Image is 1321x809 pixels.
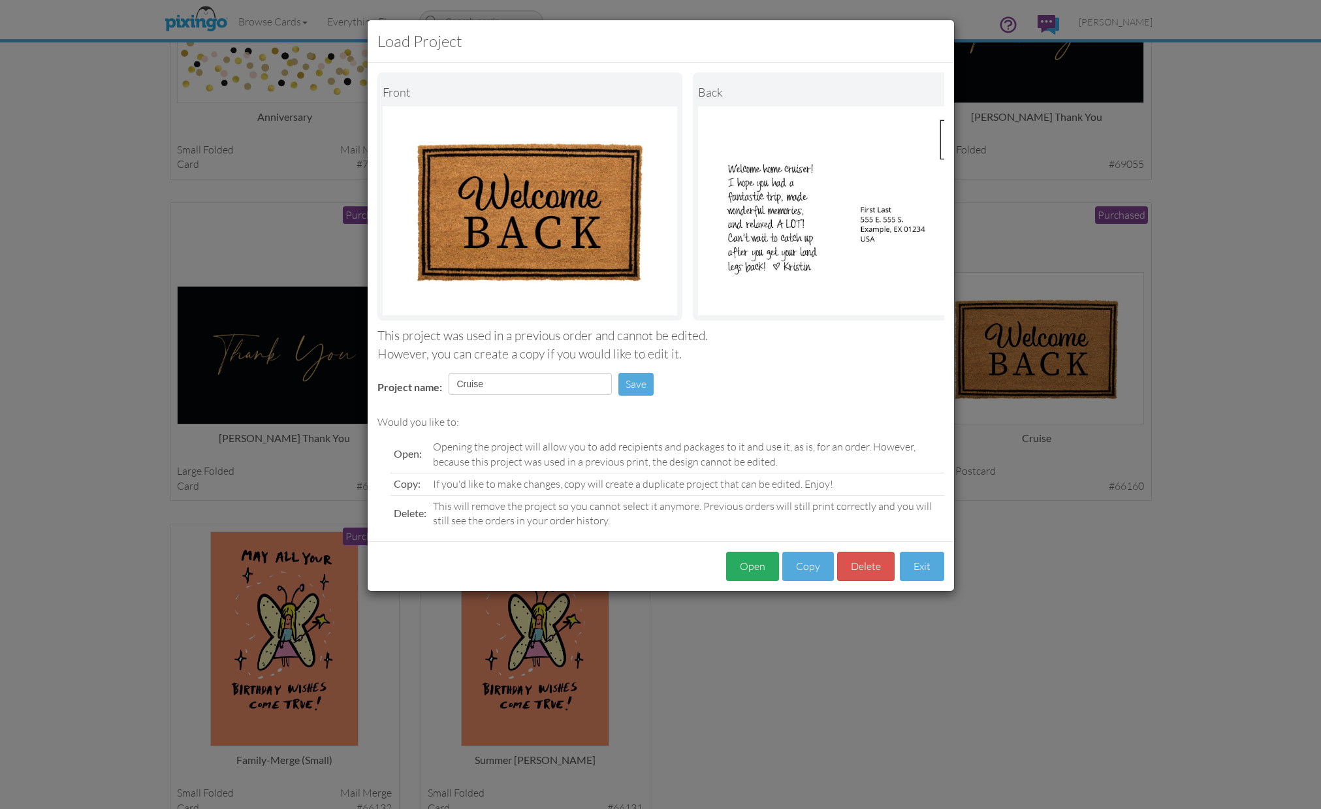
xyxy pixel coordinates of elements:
button: Open [726,552,779,581]
button: Copy [782,552,834,581]
div: Would you like to: [377,415,944,430]
img: Landscape Image [383,106,678,315]
td: This will remove the project so you cannot select it anymore. Previous orders will still print co... [430,495,944,531]
div: This project was used in a previous order and cannot be edited. [377,327,944,345]
img: Portrait Image [698,106,993,315]
td: If you'd like to make changes, copy will create a duplicate project that can be edited. Enjoy! [430,473,944,495]
button: Exit [900,552,944,581]
button: Delete [837,552,895,581]
label: Project name: [377,380,442,395]
div: Front [383,78,678,106]
div: back [698,78,993,106]
input: Enter project name [449,373,612,395]
span: Delete: [394,507,426,519]
div: However, you can create a copy if you would like to edit it. [377,345,944,363]
span: Copy: [394,477,421,490]
h3: Load Project [377,30,944,52]
td: Opening the project will allow you to add recipients and packages to it and use it, as is, for an... [430,436,944,473]
button: Save [618,373,654,396]
span: Open: [394,447,422,460]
